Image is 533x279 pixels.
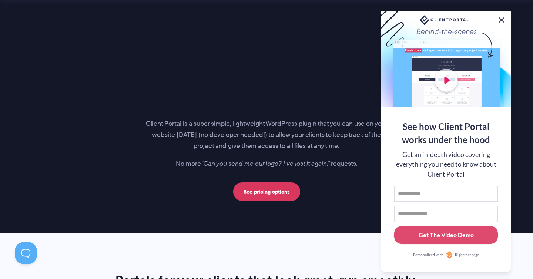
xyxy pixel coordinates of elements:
button: Get The Video Demo [394,226,498,244]
p: Client Portal is a super simple, lightweight WordPress plugin that you can use on your website [D... [145,118,388,152]
span: RightMessage [455,252,479,258]
div: See how Client Portal works under the hood [394,120,498,147]
a: See pricing options [233,182,300,201]
iframe: Toggle Customer Support [15,242,37,264]
div: Get an in-depth video covering everything you need to know about Client Portal [394,150,498,179]
a: Personalized withRightMessage [394,251,498,259]
p: No more requests. [145,158,388,169]
span: Personalized with [413,252,443,258]
img: Personalized with RightMessage [446,251,453,259]
i: "Can you send me our logo? I've lost it again!" [201,159,331,168]
div: Get The Video Demo [419,231,474,239]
